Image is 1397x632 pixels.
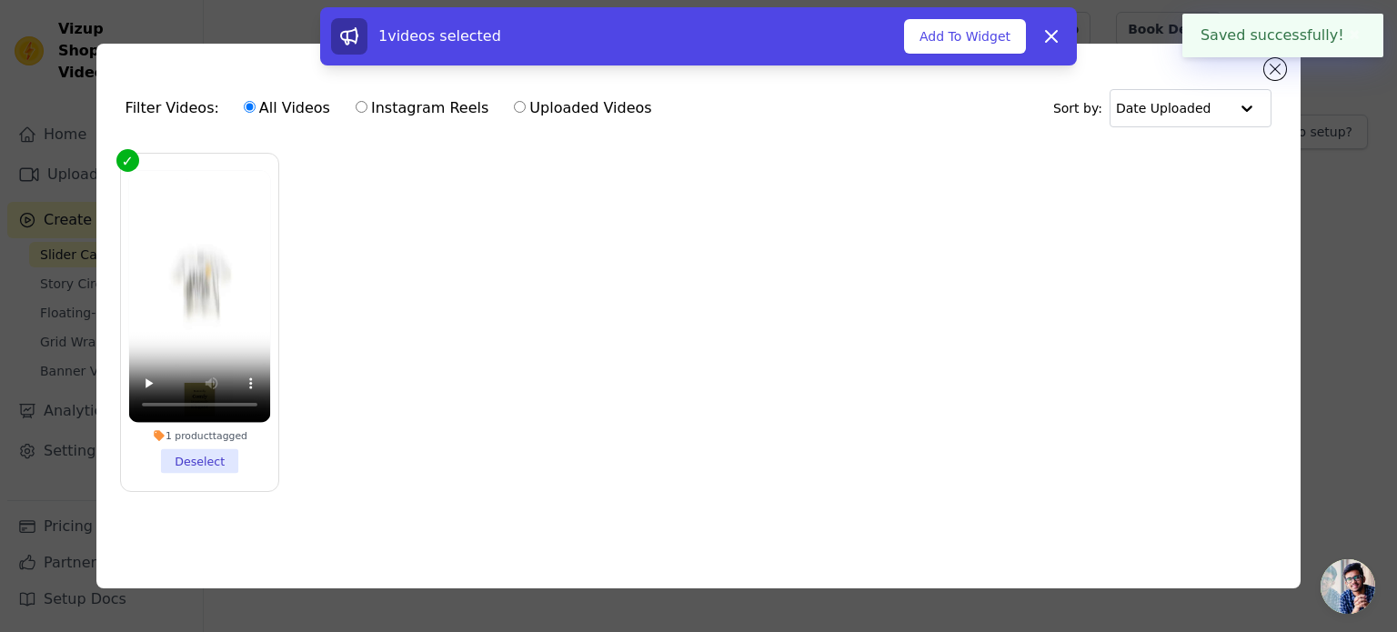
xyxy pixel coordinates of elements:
label: All Videos [243,96,331,120]
label: Uploaded Videos [513,96,652,120]
label: Instagram Reels [355,96,489,120]
button: Close [1344,25,1365,46]
button: Add To Widget [904,19,1026,54]
div: Saved successfully! [1182,14,1383,57]
div: Sort by: [1053,89,1272,127]
div: Filter Videos: [126,87,662,129]
div: دردشة مفتوحة [1321,559,1375,614]
span: 1 videos selected [378,27,501,45]
div: 1 product tagged [128,430,270,443]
